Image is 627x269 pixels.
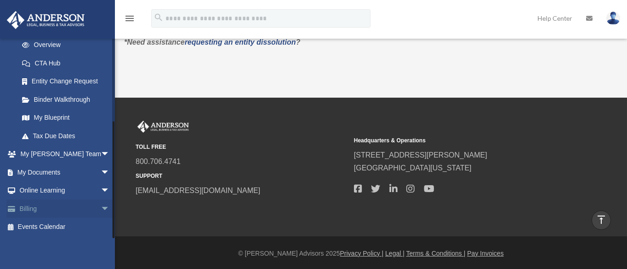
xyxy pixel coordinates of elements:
[13,109,119,127] a: My Blueprint
[354,151,487,159] a: [STREET_ADDRESS][PERSON_NAME]
[124,13,135,24] i: menu
[354,136,566,146] small: Headquarters & Operations
[6,145,124,164] a: My [PERSON_NAME] Teamarrow_drop_down
[606,12,620,25] img: User Pic
[185,38,296,46] a: requesting an entity dissolution
[13,36,114,54] a: Overview
[6,218,124,236] a: Events Calendar
[13,72,119,91] a: Entity Change Request
[154,12,164,23] i: search
[136,121,191,133] img: Anderson Advisors Platinum Portal
[406,250,466,257] a: Terms & Conditions |
[385,250,405,257] a: Legal |
[136,171,348,181] small: SUPPORT
[101,145,119,164] span: arrow_drop_down
[124,16,135,24] a: menu
[136,158,181,165] a: 800.706.4741
[115,248,627,259] div: © [PERSON_NAME] Advisors 2025
[13,90,119,109] a: Binder Walkthrough
[13,54,119,72] a: CTA Hub
[101,199,119,218] span: arrow_drop_down
[354,164,472,172] a: [GEOGRAPHIC_DATA][US_STATE]
[13,127,119,145] a: Tax Due Dates
[101,163,119,182] span: arrow_drop_down
[101,181,119,200] span: arrow_drop_down
[6,163,124,181] a: My Documentsarrow_drop_down
[124,38,300,46] em: *Need assistance ?
[6,181,124,200] a: Online Learningarrow_drop_down
[467,250,503,257] a: Pay Invoices
[596,214,607,225] i: vertical_align_top
[6,199,124,218] a: Billingarrow_drop_down
[340,250,384,257] a: Privacy Policy |
[136,142,348,152] small: TOLL FREE
[4,11,87,29] img: Anderson Advisors Platinum Portal
[136,187,260,194] a: [EMAIL_ADDRESS][DOMAIN_NAME]
[592,211,611,230] a: vertical_align_top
